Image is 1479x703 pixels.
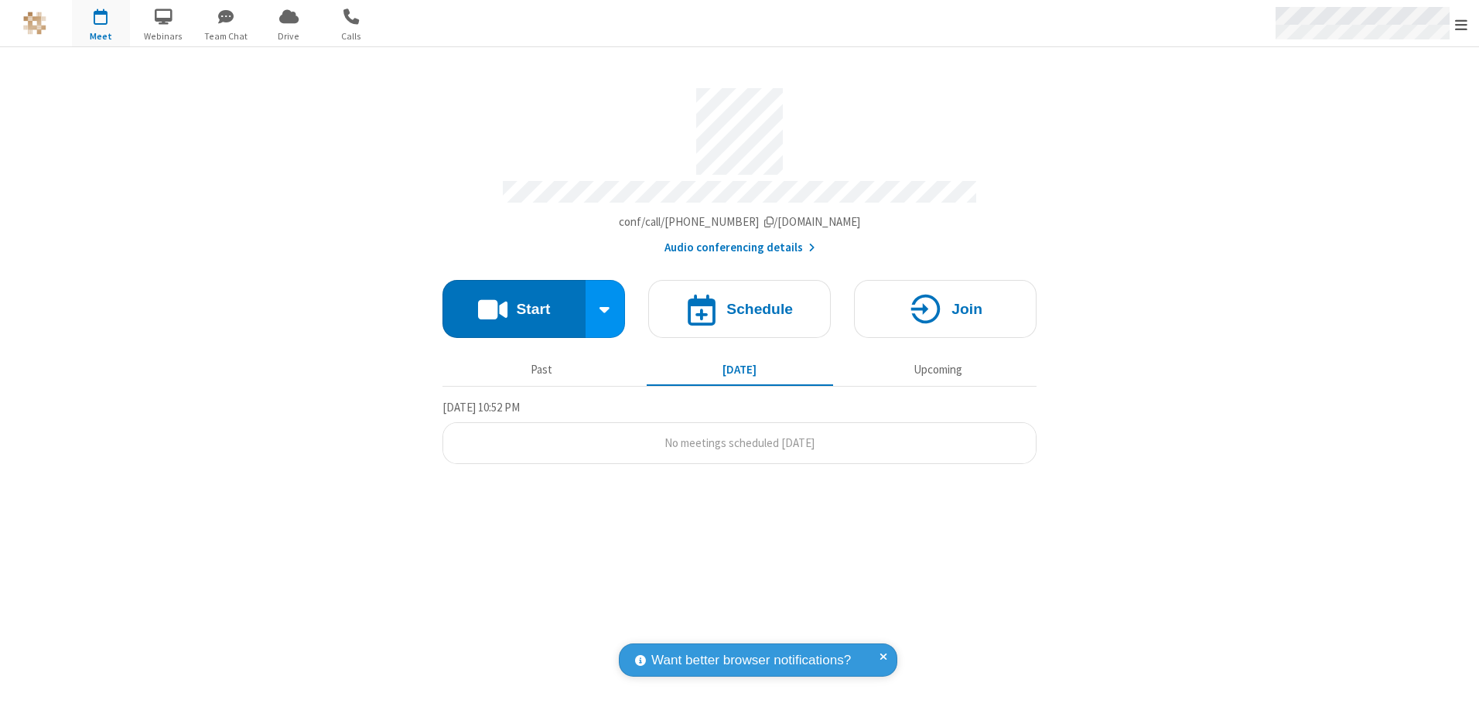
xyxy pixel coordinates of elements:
[135,29,193,43] span: Webinars
[664,239,815,257] button: Audio conferencing details
[664,435,815,450] span: No meetings scheduled [DATE]
[647,355,833,384] button: [DATE]
[323,29,381,43] span: Calls
[23,12,46,35] img: QA Selenium DO NOT DELETE OR CHANGE
[442,77,1037,257] section: Account details
[845,355,1031,384] button: Upcoming
[516,302,550,316] h4: Start
[726,302,793,316] h4: Schedule
[442,280,586,338] button: Start
[651,650,851,671] span: Want better browser notifications?
[648,280,831,338] button: Schedule
[951,302,982,316] h4: Join
[197,29,255,43] span: Team Chat
[449,355,635,384] button: Past
[854,280,1037,338] button: Join
[442,398,1037,465] section: Today's Meetings
[442,400,520,415] span: [DATE] 10:52 PM
[619,214,861,229] span: Copy my meeting room link
[619,213,861,231] button: Copy my meeting room linkCopy my meeting room link
[260,29,318,43] span: Drive
[72,29,130,43] span: Meet
[586,280,626,338] div: Start conference options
